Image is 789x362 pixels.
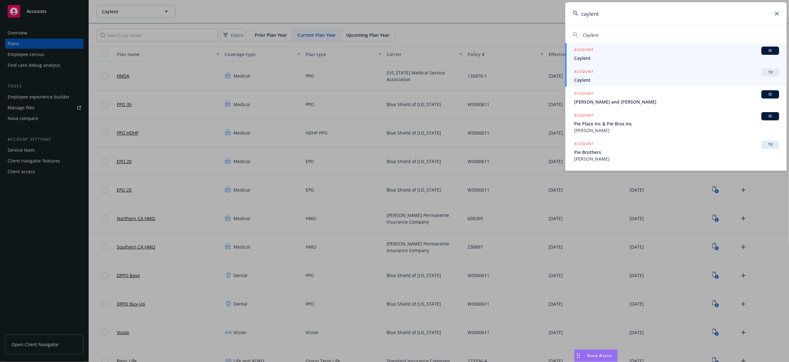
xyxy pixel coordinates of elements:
[565,109,787,137] a: ACCOUNTBIPie Place Inc & Pie Bros Inc[PERSON_NAME]
[574,98,779,105] span: [PERSON_NAME] and [PERSON_NAME]
[764,48,777,54] span: BI
[574,68,593,76] h5: ACCOUNT
[574,149,779,156] span: Pie Brothers
[574,90,593,98] h5: ACCOUNT
[565,137,787,166] a: ACCOUNTTRPie Brothers[PERSON_NAME]
[574,112,593,120] h5: ACCOUNT
[764,92,777,97] span: BI
[565,65,787,87] a: ACCOUNTTRCaylent
[574,47,593,54] h5: ACCOUNT
[574,120,779,127] span: Pie Place Inc & Pie Bros Inc
[587,353,612,358] span: Nova Assist
[575,350,582,362] div: Drag to move
[574,55,779,61] span: Caylent
[574,77,779,83] span: Caylent
[565,2,787,25] input: Search...
[565,43,787,65] a: ACCOUNTBICaylent
[582,32,598,38] span: Caylent
[574,141,593,148] h5: ACCOUNT
[764,142,777,148] span: TR
[574,127,779,134] span: [PERSON_NAME]
[574,349,618,362] button: Nova Assist
[764,70,777,75] span: TR
[565,87,787,109] a: ACCOUNTBI[PERSON_NAME] and [PERSON_NAME]
[764,113,777,119] span: BI
[574,156,779,162] span: [PERSON_NAME]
